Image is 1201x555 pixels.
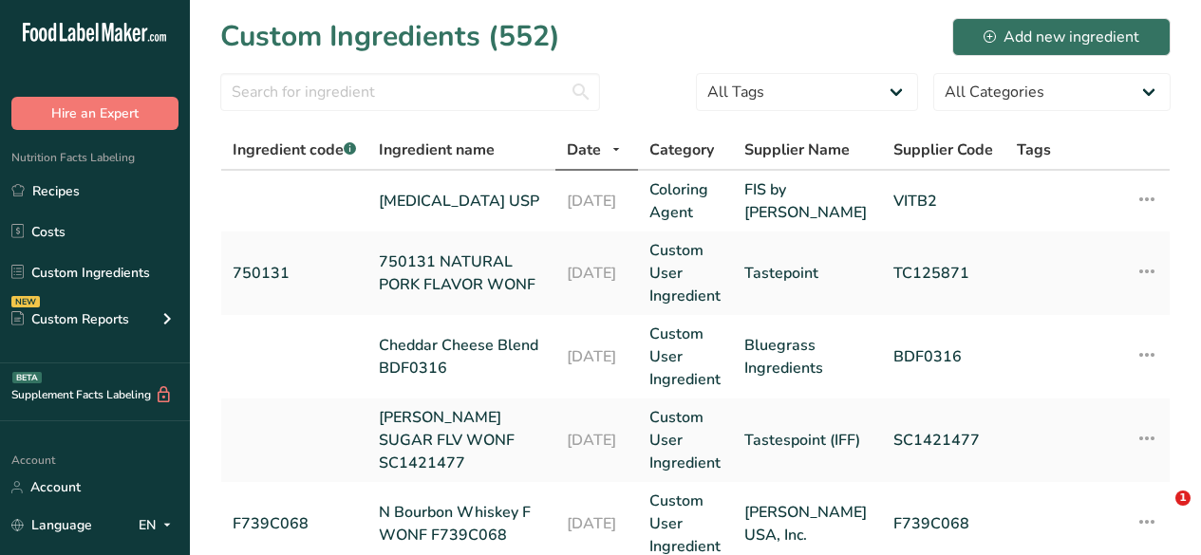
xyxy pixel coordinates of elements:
[649,139,714,161] span: Category
[567,139,601,161] span: Date
[379,190,544,213] a: [MEDICAL_DATA] USP
[893,139,993,161] span: Supplier Code
[11,296,40,307] div: NEW
[220,73,600,111] input: Search for ingredient
[12,372,42,383] div: BETA
[233,139,356,160] span: Ingredient code
[567,512,627,535] a: [DATE]
[893,262,995,285] a: TC125871
[649,323,721,391] a: Custom User Ingredient
[379,406,544,474] a: [PERSON_NAME] SUGAR FLV WONF SC1421477
[567,345,627,368] a: [DATE]
[379,501,544,546] a: N Bourbon Whiskey F WONF F739C068
[567,429,627,452] a: [DATE]
[893,190,995,213] a: VITB2
[744,262,871,285] a: Tastepoint
[1017,139,1051,161] span: Tags
[893,345,995,368] a: BDF0316
[952,18,1171,56] button: Add new ingredient
[220,15,560,58] h1: Custom Ingredients (552)
[649,239,721,307] a: Custom User Ingredient
[1175,490,1191,506] span: 1
[233,262,356,285] a: 750131
[744,334,871,379] a: Bluegrass Ingredients
[649,406,721,474] a: Custom User Ingredient
[1136,490,1182,536] iframe: Intercom live chat
[744,429,871,452] a: Tastespoint (IFF)
[11,509,92,542] a: Language
[567,262,627,285] a: [DATE]
[233,512,356,535] a: F739C068
[11,309,129,329] div: Custom Reports
[379,139,495,161] span: Ingredient name
[567,190,627,213] a: [DATE]
[893,429,995,452] a: SC1421477
[893,512,995,535] a: F739C068
[379,334,544,379] a: Cheddar Cheese Blend BDF0316
[379,250,544,296] a: 750131 NATURAL PORK FLAVOR WONF
[139,514,178,537] div: EN
[649,178,721,224] a: Coloring Agent
[744,178,871,224] a: FIS by [PERSON_NAME]
[11,97,178,130] button: Hire an Expert
[984,26,1139,48] div: Add new ingredient
[744,139,850,161] span: Supplier Name
[744,501,871,546] a: [PERSON_NAME] USA, Inc.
